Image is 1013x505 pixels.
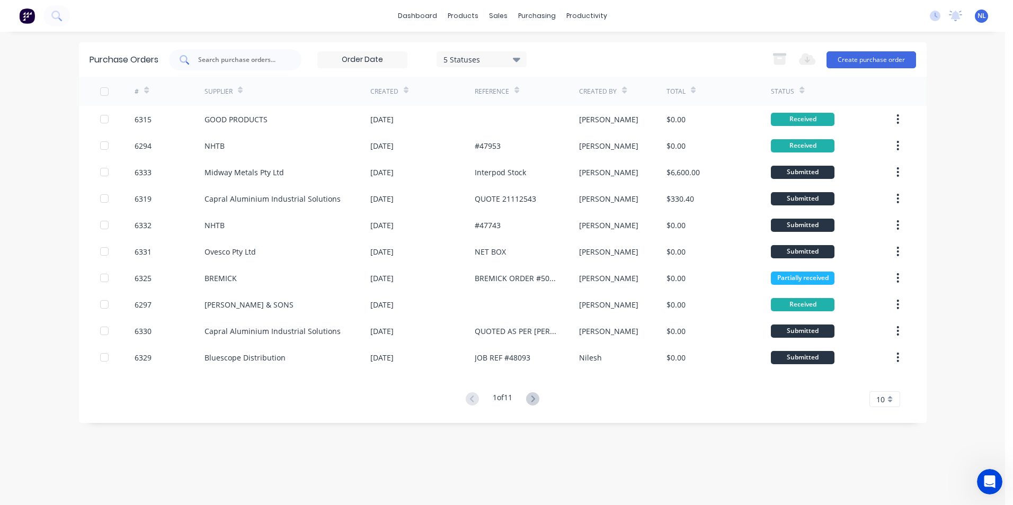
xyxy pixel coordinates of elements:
[370,193,394,204] div: [DATE]
[205,220,225,231] div: NHTB
[135,326,152,337] div: 6330
[493,392,512,407] div: 1 of 11
[579,114,638,125] div: [PERSON_NAME]
[579,167,638,178] div: [PERSON_NAME]
[370,167,394,178] div: [DATE]
[771,298,834,311] div: Received
[370,114,394,125] div: [DATE]
[205,193,341,204] div: Capral Aluminium Industrial Solutions
[579,87,617,96] div: Created By
[475,140,501,151] div: #47953
[667,140,686,151] div: $0.00
[370,326,394,337] div: [DATE]
[771,324,834,338] div: Submitted
[135,167,152,178] div: 6333
[205,167,284,178] div: Midway Metals Pty Ltd
[318,52,407,68] input: Order Date
[393,8,442,24] a: dashboard
[667,246,686,257] div: $0.00
[370,87,398,96] div: Created
[135,352,152,363] div: 6329
[579,273,638,284] div: [PERSON_NAME]
[370,299,394,310] div: [DATE]
[205,352,286,363] div: Bluescope Distribution
[197,55,285,65] input: Search purchase orders...
[90,53,158,66] div: Purchase Orders
[771,219,834,232] div: Submitted
[977,469,1002,494] iframe: Intercom live chat
[978,11,986,21] span: NL
[667,352,686,363] div: $0.00
[370,140,394,151] div: [DATE]
[475,87,509,96] div: Reference
[827,51,916,68] button: Create purchase order
[370,352,394,363] div: [DATE]
[667,193,694,204] div: $330.40
[667,220,686,231] div: $0.00
[475,167,526,178] div: Interpod Stock
[19,8,35,24] img: Factory
[135,273,152,284] div: 6325
[475,246,506,257] div: NET BOX
[579,193,638,204] div: [PERSON_NAME]
[667,87,686,96] div: Total
[475,352,530,363] div: JOB REF #48093
[579,246,638,257] div: [PERSON_NAME]
[579,326,638,337] div: [PERSON_NAME]
[771,166,834,179] div: Submitted
[205,140,225,151] div: NHTB
[667,114,686,125] div: $0.00
[205,326,341,337] div: Capral Aluminium Industrial Solutions
[667,299,686,310] div: $0.00
[135,87,139,96] div: #
[205,246,256,257] div: Ovesco Pty Ltd
[771,139,834,152] div: Received
[579,299,638,310] div: [PERSON_NAME]
[771,351,834,364] div: Submitted
[135,140,152,151] div: 6294
[205,114,268,125] div: GOOD PRODUCTS
[579,220,638,231] div: [PERSON_NAME]
[205,87,233,96] div: Supplier
[370,273,394,284] div: [DATE]
[579,140,638,151] div: [PERSON_NAME]
[771,113,834,126] div: Received
[475,273,558,284] div: BREMICK ORDER #5085931
[876,394,885,405] span: 10
[443,53,519,65] div: 5 Statuses
[513,8,561,24] div: purchasing
[135,299,152,310] div: 6297
[667,326,686,337] div: $0.00
[667,167,700,178] div: $6,600.00
[135,246,152,257] div: 6331
[135,193,152,204] div: 6319
[667,273,686,284] div: $0.00
[475,220,501,231] div: #47743
[771,245,834,258] div: Submitted
[370,246,394,257] div: [DATE]
[771,192,834,205] div: Submitted
[561,8,612,24] div: productivity
[475,326,558,337] div: QUOTED AS PER [PERSON_NAME]
[205,273,237,284] div: BREMICK
[475,193,536,204] div: QUOTE 21112543
[484,8,513,24] div: sales
[370,220,394,231] div: [DATE]
[205,299,294,310] div: [PERSON_NAME] & SONS
[135,220,152,231] div: 6332
[442,8,484,24] div: products
[135,114,152,125] div: 6315
[579,352,602,363] div: Nilesh
[771,87,794,96] div: Status
[771,272,834,285] div: Partially received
